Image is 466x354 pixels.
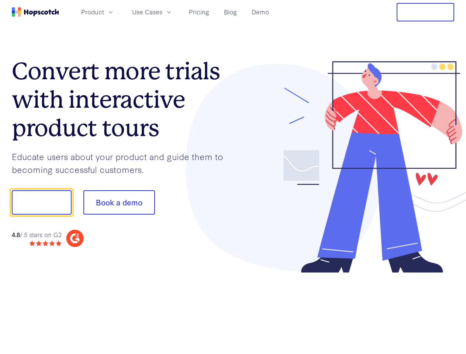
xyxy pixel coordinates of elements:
strong: 4.8 [12,230,20,239]
button: Book a demo [83,190,155,215]
a: Pricing [186,6,212,18]
p: Educate users about your product and guide them to becoming successful customers. [12,150,233,176]
button: Use Cases [128,6,177,18]
a: Home [12,7,59,17]
div: / 5 stars on G2 [12,230,62,239]
a: Demo [249,6,272,18]
button: Show me! [12,190,72,215]
a: Blog [221,6,240,18]
button: Product [77,6,119,18]
span: Product [81,7,104,17]
span: Use Cases [132,7,162,17]
button: Free Trial [397,3,454,21]
h1: Convert more trials with interactive product tours [12,57,233,142]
